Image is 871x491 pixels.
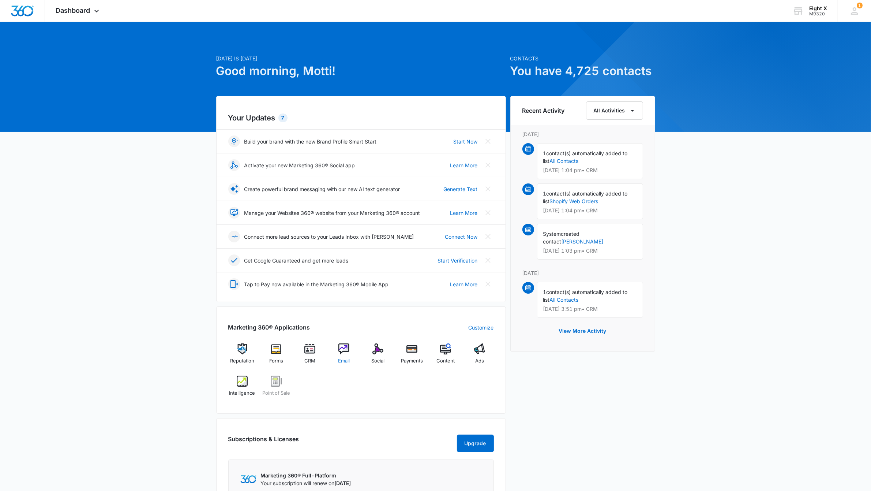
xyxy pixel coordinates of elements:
a: Start Now [454,138,478,145]
a: Learn More [450,161,478,169]
div: notifications count [857,3,863,8]
a: Shopify Web Orders [550,198,598,204]
a: All Contacts [550,158,579,164]
span: contact(s) automatically added to list [543,289,628,303]
span: Reputation [230,357,254,365]
a: Learn More [450,209,478,217]
button: View More Activity [552,322,614,340]
img: Marketing 360 Logo [240,475,256,483]
h1: Good morning, Motti! [216,62,506,80]
a: Email [330,343,358,370]
p: [DATE] 1:04 pm • CRM [543,168,637,173]
span: contact(s) automatically added to list [543,150,628,164]
a: CRM [296,343,324,370]
div: account id [809,11,827,16]
a: Intelligence [228,376,256,402]
span: Ads [475,357,484,365]
a: Content [432,343,460,370]
div: 7 [278,114,288,122]
span: Payments [401,357,423,365]
button: Close [482,207,494,219]
a: All Contacts [550,297,579,303]
span: Intelligence [229,390,255,397]
h2: Your Updates [228,112,494,123]
a: Payments [398,343,426,370]
p: [DATE] 3:51 pm • CRM [543,306,637,312]
span: 1 [543,190,547,197]
a: Point of Sale [262,376,290,402]
h1: You have 4,725 contacts [510,62,655,80]
a: [PERSON_NAME] [562,238,604,245]
h2: Marketing 360® Applications [228,323,310,332]
p: [DATE] 1:04 pm • CRM [543,208,637,213]
button: Upgrade [457,435,494,452]
span: 1 [857,3,863,8]
p: [DATE] 1:03 pm • CRM [543,248,637,253]
p: [DATE] [522,130,643,138]
button: Close [482,254,494,266]
span: contact(s) automatically added to list [543,190,628,204]
span: Forms [269,357,283,365]
p: Tap to Pay now available in the Marketing 360® Mobile App [244,280,389,288]
a: Social [364,343,392,370]
p: Your subscription will renew on [261,479,351,487]
span: [DATE] [335,480,351,486]
p: [DATE] is [DATE] [216,55,506,62]
span: Point of Sale [262,390,290,397]
button: Close [482,183,494,195]
h2: Subscriptions & Licenses [228,435,299,449]
span: CRM [304,357,315,365]
button: Close [482,231,494,242]
button: All Activities [586,101,643,120]
p: Activate your new Marketing 360® Social app [244,161,355,169]
span: 1 [543,150,547,156]
a: Reputation [228,343,256,370]
p: Contacts [510,55,655,62]
a: Forms [262,343,290,370]
button: Close [482,278,494,290]
button: Close [482,135,494,147]
span: created contact [543,231,580,245]
div: account name [809,5,827,11]
a: Connect Now [445,233,478,241]
span: Email [338,357,350,365]
a: Ads [466,343,494,370]
button: Close [482,159,494,171]
span: System [543,231,561,237]
span: Social [371,357,384,365]
p: Get Google Guaranteed and get more leads [244,257,349,264]
a: Generate Text [444,185,478,193]
a: Customize [469,324,494,331]
p: Build your brand with the new Brand Profile Smart Start [244,138,377,145]
p: Connect more lead sources to your Leads Inbox with [PERSON_NAME] [244,233,414,241]
span: Dashboard [56,7,90,14]
p: Manage your Websites 360® website from your Marketing 360® account [244,209,420,217]
a: Learn More [450,280,478,288]
span: Content [436,357,455,365]
p: Create powerful brand messaging with our new AI text generator [244,185,400,193]
h6: Recent Activity [522,106,565,115]
p: [DATE] [522,269,643,277]
span: 1 [543,289,547,295]
a: Start Verification [438,257,478,264]
p: Marketing 360® Full-Platform [261,472,351,479]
